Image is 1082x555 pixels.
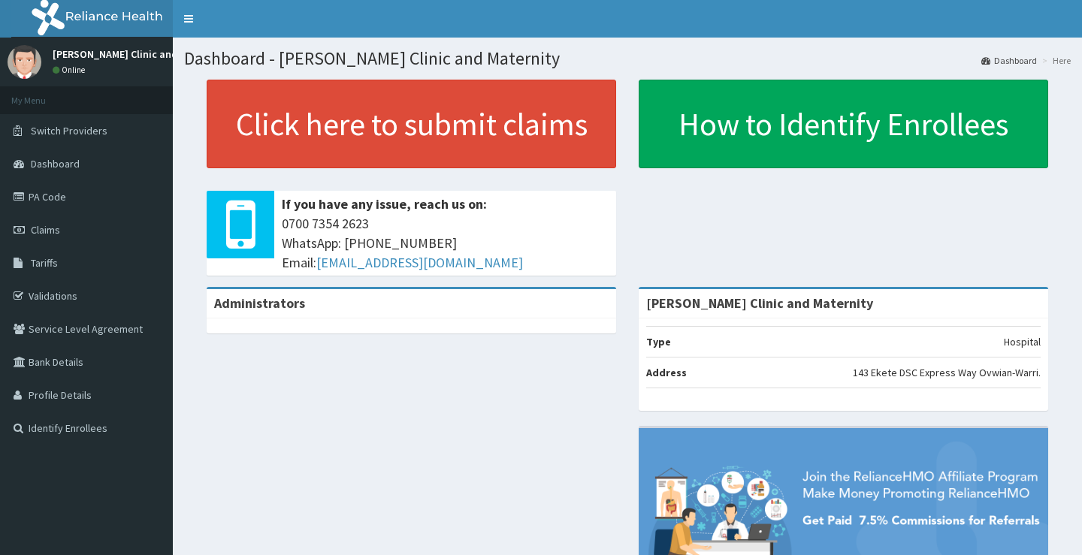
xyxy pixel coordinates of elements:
p: [PERSON_NAME] Clinic and Maternity [53,49,225,59]
b: If you have any issue, reach us on: [282,195,487,213]
p: 143 Ekete DSC Express Way Ovwian-Warri. [853,365,1041,380]
strong: [PERSON_NAME] Clinic and Maternity [646,294,873,312]
span: Tariffs [31,256,58,270]
span: Dashboard [31,157,80,170]
span: Switch Providers [31,124,107,137]
span: Claims [31,223,60,237]
a: Online [53,65,89,75]
b: Type [646,335,671,348]
h1: Dashboard - [PERSON_NAME] Clinic and Maternity [184,49,1071,68]
p: Hospital [1004,334,1041,349]
img: User Image [8,45,41,79]
b: Administrators [214,294,305,312]
a: Click here to submit claims [207,80,616,168]
b: Address [646,366,687,379]
li: Here [1038,54,1071,67]
span: 0700 7354 2623 WhatsApp: [PHONE_NUMBER] Email: [282,214,609,272]
a: [EMAIL_ADDRESS][DOMAIN_NAME] [316,254,523,271]
a: Dashboard [981,54,1037,67]
a: How to Identify Enrollees [639,80,1048,168]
